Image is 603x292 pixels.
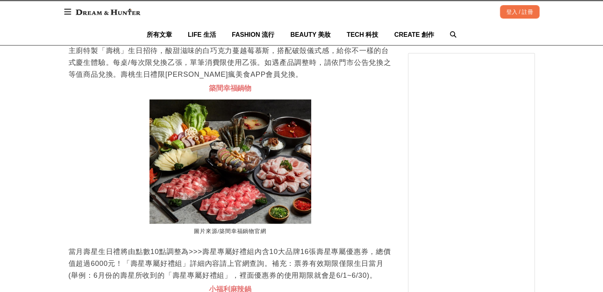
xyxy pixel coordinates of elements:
span: FASHION 流行 [232,31,275,38]
div: 登入 / 註冊 [500,5,540,19]
a: BEAUTY 美妝 [290,24,331,45]
a: 所有文章 [147,24,172,45]
figcaption: 圖片來源/築間幸福鍋物官網 [149,224,311,239]
a: LIFE 生活 [188,24,216,45]
p: 主廚特製「壽桃」生日招待，酸甜滋味的白巧克力蔓越莓慕斯，搭配破殼儀式感，給你不一樣的台式慶生體驗。每桌/每次限兌換乙張，單筆消費限使用乙張。如遇產品調整時，請依門市公告兌換之等值商品兌換。壽桃生... [69,45,392,80]
span: BEAUTY 美妝 [290,31,331,38]
span: LIFE 生活 [188,31,216,38]
a: CREATE 創作 [394,24,434,45]
img: 2025生日優惠餐廳，9月壽星優惠慶祝生日訂起來，當月壽星優惠&當日壽星免費一次看 [149,99,311,224]
span: TECH 科技 [346,31,378,38]
span: 築間幸福鍋物 [209,84,251,92]
span: 所有文章 [147,31,172,38]
p: 當月壽星生日禮將由點數10點調整為>>>壽星專屬好禮組內含10大品牌16張壽星專屬優惠券，總價值超過6000元！「壽星專屬好禮組」詳細內容請上官網查詢。補充：票券有效期限僅限生日當月(舉例：6月... [69,246,392,281]
span: CREATE 創作 [394,31,434,38]
img: Dream & Hunter [72,5,144,19]
a: FASHION 流行 [232,24,275,45]
a: TECH 科技 [346,24,378,45]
